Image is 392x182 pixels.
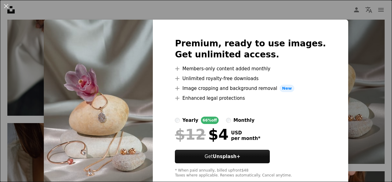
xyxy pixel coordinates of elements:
[175,75,326,82] li: Unlimited royalty-free downloads
[231,130,260,136] span: USD
[175,126,228,142] div: $4
[175,118,180,123] input: yearly66%off
[175,150,270,163] button: GetUnsplash+
[175,168,326,178] div: * When paid annually, billed upfront $48 Taxes where applicable. Renews automatically. Cancel any...
[231,136,260,141] span: per month *
[201,117,219,124] div: 66% off
[182,117,198,124] div: yearly
[175,95,326,102] li: Enhanced legal protections
[226,118,231,123] input: monthly
[175,126,205,142] span: $12
[175,85,326,92] li: Image cropping and background removal
[280,85,294,92] span: New
[175,65,326,72] li: Members-only content added monthly
[175,38,326,60] h2: Premium, ready to use images. Get unlimited access.
[213,154,240,159] strong: Unsplash+
[233,117,254,124] div: monthly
